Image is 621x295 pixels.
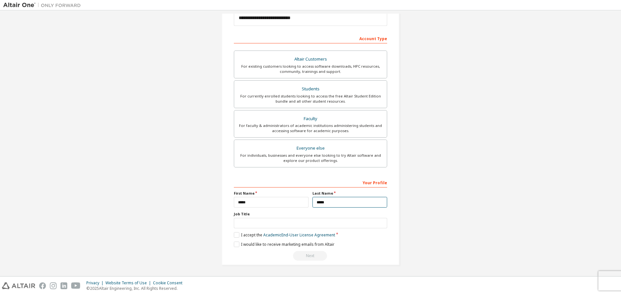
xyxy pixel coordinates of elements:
img: instagram.svg [50,282,57,289]
img: altair_logo.svg [2,282,35,289]
div: Read and acccept EULA to continue [234,251,387,261]
label: I would like to receive marketing emails from Altair [234,242,334,247]
img: youtube.svg [71,282,81,289]
div: For faculty & administrators of academic institutions administering students and accessing softwa... [238,123,383,133]
div: Account Type [234,33,387,43]
img: Altair One [3,2,84,8]
img: facebook.svg [39,282,46,289]
div: Cookie Consent [153,280,186,286]
div: Everyone else [238,144,383,153]
div: Faculty [238,114,383,123]
img: linkedin.svg [60,282,67,289]
div: Altair Customers [238,55,383,64]
div: Students [238,85,383,94]
div: Your Profile [234,177,387,187]
label: I accept the [234,232,335,238]
label: Last Name [312,191,387,196]
div: For existing customers looking to access software downloads, HPC resources, community, trainings ... [238,64,383,74]
a: Academic End-User License Agreement [263,232,335,238]
p: © 2025 Altair Engineering, Inc. All Rights Reserved. [86,286,186,291]
div: For currently enrolled students looking to access the free Altair Student Edition bundle and all ... [238,94,383,104]
div: For individuals, businesses and everyone else looking to try Altair software and explore our prod... [238,153,383,163]
div: Privacy [86,280,105,286]
label: Job Title [234,211,387,217]
label: First Name [234,191,309,196]
div: Website Terms of Use [105,280,153,286]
